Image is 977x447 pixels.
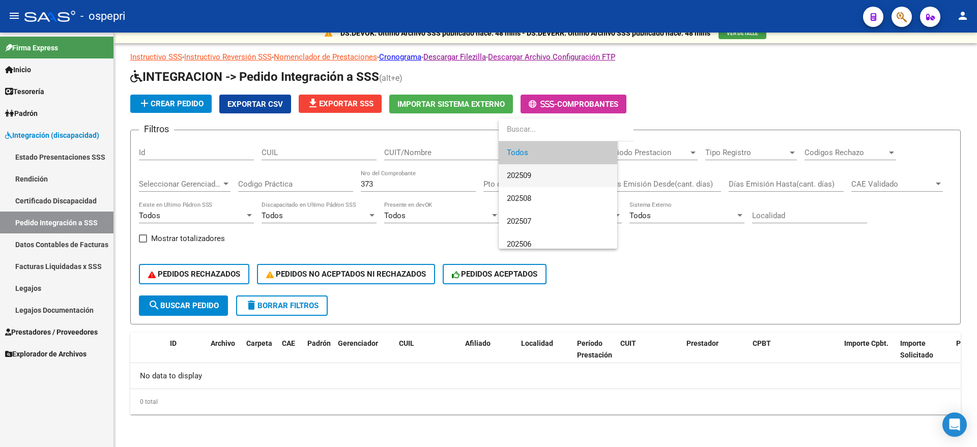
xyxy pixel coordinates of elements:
div: Open Intercom Messenger [942,412,967,437]
span: Todos [507,141,609,164]
span: 202507 [507,217,531,226]
span: 202509 [507,171,531,180]
span: 202506 [507,240,531,249]
span: 202508 [507,194,531,203]
input: dropdown search [499,118,634,141]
